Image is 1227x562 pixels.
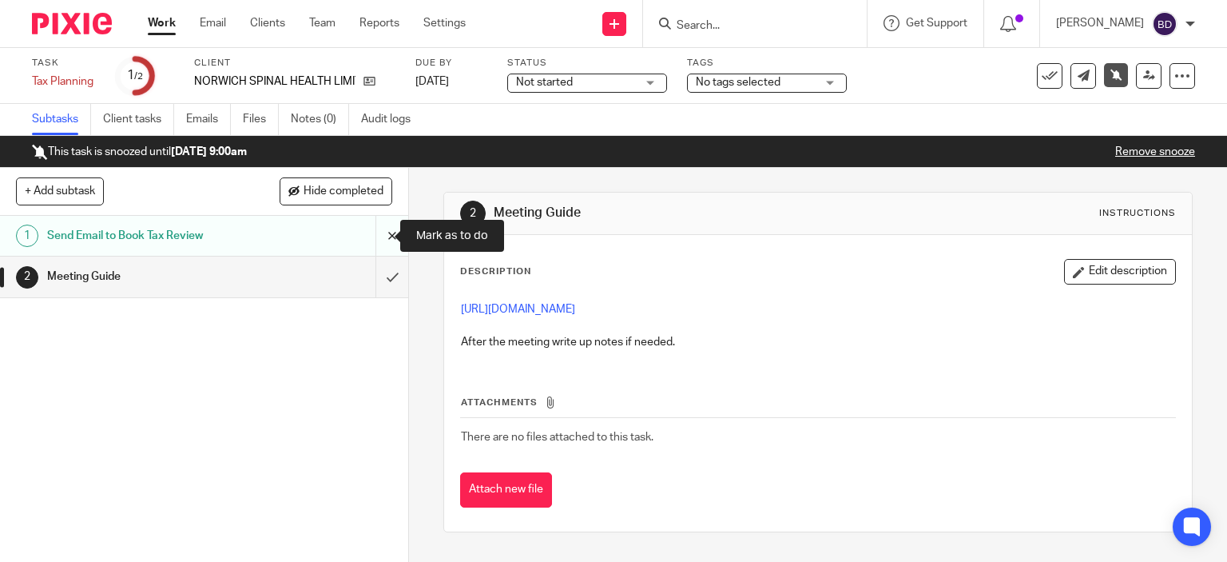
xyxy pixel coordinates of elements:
[134,72,143,81] small: /2
[16,177,104,205] button: + Add subtask
[291,104,349,135] a: Notes (0)
[47,265,256,289] h1: Meeting Guide
[148,15,176,31] a: Work
[194,74,355,90] p: NORWICH SPINAL HEALTH LIMITED
[1152,11,1177,37] img: svg%3E
[32,13,112,34] img: Pixie
[461,334,1176,350] p: After the meeting write up notes if needed.
[461,304,575,315] a: [URL][DOMAIN_NAME]
[32,57,96,70] label: Task
[460,201,486,226] div: 2
[16,266,38,289] div: 2
[32,104,91,135] a: Subtasks
[16,225,38,247] div: 1
[47,224,256,248] h1: Send Email to Book Tax Review
[423,15,466,31] a: Settings
[906,18,967,29] span: Get Support
[194,57,395,70] label: Client
[171,146,247,157] b: [DATE] 9:00am
[127,66,143,85] div: 1
[675,19,819,34] input: Search
[460,265,531,278] p: Description
[687,57,847,70] label: Tags
[32,144,247,160] p: This task is snoozed until
[460,472,552,508] button: Attach new file
[250,15,285,31] a: Clients
[696,77,780,88] span: No tags selected
[359,15,399,31] a: Reports
[309,15,336,31] a: Team
[32,74,96,90] div: Tax Planning
[1115,146,1195,157] a: Remove snooze
[361,104,423,135] a: Audit logs
[103,104,174,135] a: Client tasks
[243,104,279,135] a: Files
[494,205,852,221] h1: Meeting Guide
[1064,259,1176,285] button: Edit description
[415,76,449,87] span: [DATE]
[200,15,226,31] a: Email
[280,177,392,205] button: Hide completed
[1099,207,1176,220] div: Instructions
[1056,15,1144,31] p: [PERSON_NAME]
[461,432,653,443] span: There are no files attached to this task.
[186,104,231,135] a: Emails
[304,185,383,198] span: Hide completed
[507,57,667,70] label: Status
[415,57,487,70] label: Due by
[461,398,538,407] span: Attachments
[516,77,573,88] span: Not started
